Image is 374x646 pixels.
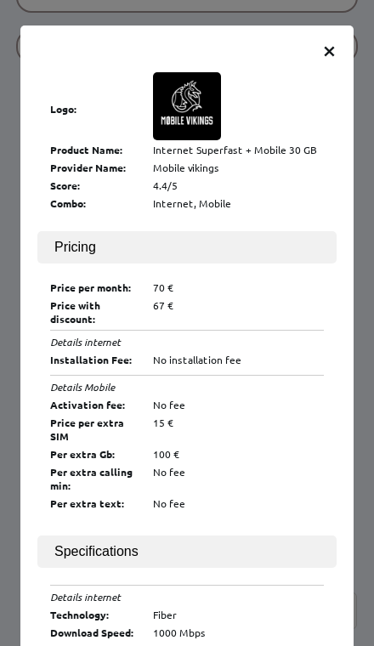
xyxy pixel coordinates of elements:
[50,590,121,603] i: Details internet
[153,416,324,443] div: 15 €
[153,280,324,294] div: 70 €
[50,280,136,294] div: Price per month:
[153,196,324,210] div: Internet, Mobile
[153,398,324,411] div: No fee
[50,298,136,326] div: Price with discount:
[50,447,136,461] div: Per extra Gb:
[153,626,324,639] div: 1000 Mbps
[50,626,136,639] div: Download Speed:
[50,178,136,192] div: Score:
[50,398,136,411] div: Activation fee:
[50,335,121,348] i: Details internet
[50,465,136,492] div: Per extra calling min:
[153,72,221,140] img: Logo of Mobile vikings
[50,496,136,510] div: Per extra text:
[322,34,337,65] span: ×
[153,447,324,461] div: 100 €
[50,196,136,210] div: Combo:
[50,143,136,156] div: Product Name:
[153,178,324,192] div: 4.4/5
[153,298,324,312] div: 67 €
[153,143,324,156] div: Internet Superfast + Mobile 30 GB
[50,353,136,366] div: Installation Fee:
[50,102,77,116] b: Logo:
[153,161,324,174] div: Mobile vikings
[37,231,337,263] button: Pricing
[50,380,115,394] i: Details Mobile
[50,416,136,443] div: Price per extra SIM
[50,608,136,621] div: Technology:
[153,608,324,621] div: Fiber
[153,496,324,510] div: No fee
[50,161,136,174] div: Provider Name:
[153,465,324,492] div: No fee
[37,535,337,568] button: Specifications
[153,353,324,366] div: No installation fee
